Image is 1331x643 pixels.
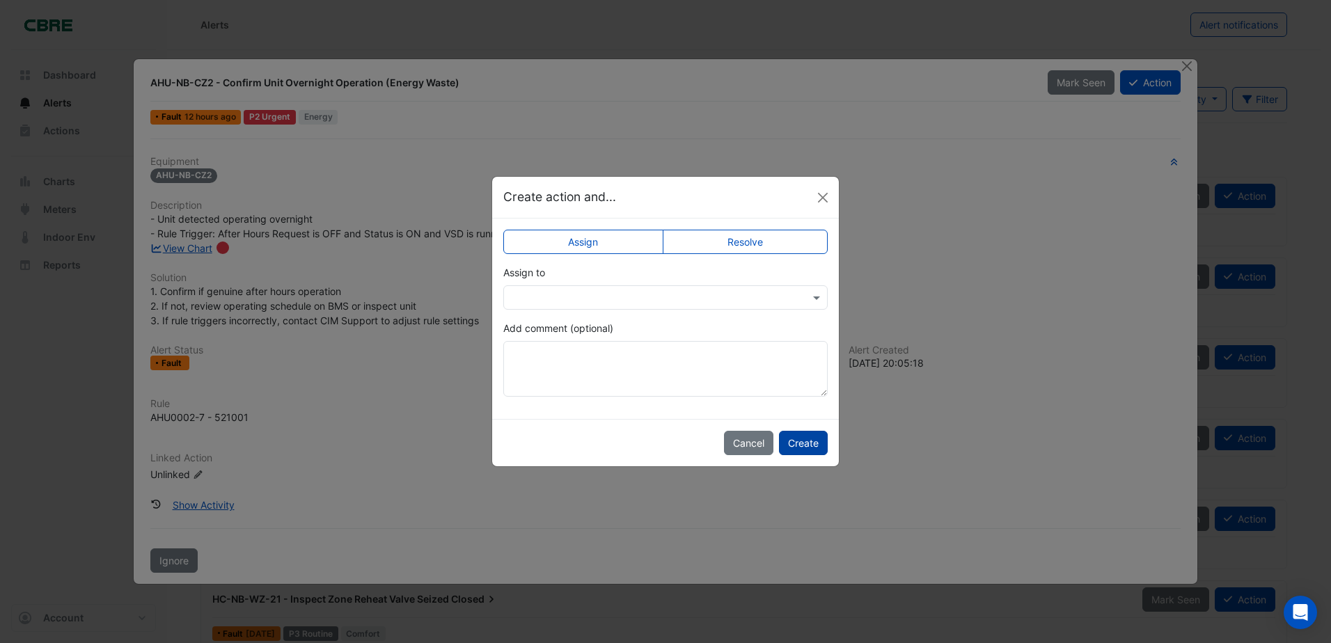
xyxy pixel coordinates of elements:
label: Add comment (optional) [503,321,613,335]
label: Resolve [663,230,828,254]
label: Assign [503,230,663,254]
div: Open Intercom Messenger [1284,596,1317,629]
label: Assign to [503,265,545,280]
button: Create [779,431,828,455]
button: Close [812,187,833,208]
button: Cancel [724,431,773,455]
h5: Create action and... [503,188,616,206]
